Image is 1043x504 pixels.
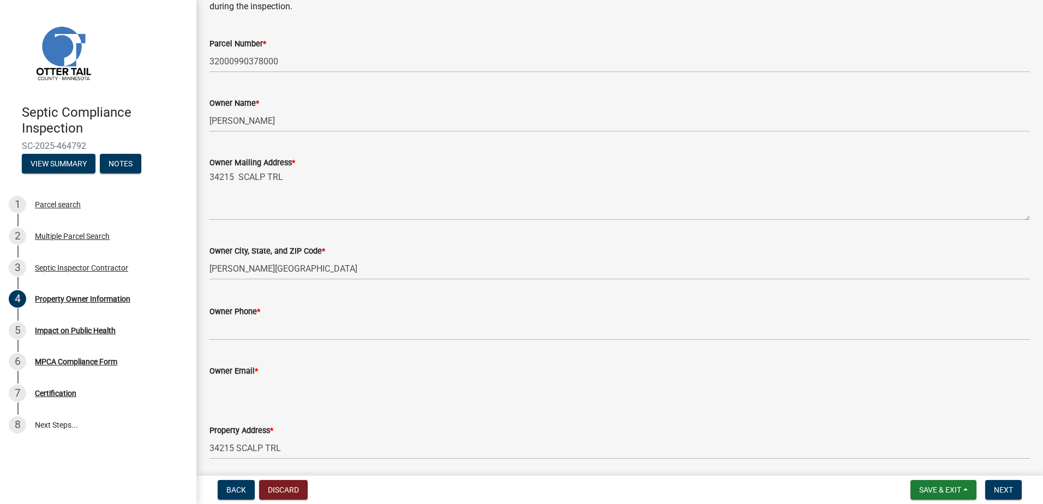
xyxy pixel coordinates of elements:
[35,295,130,303] div: Property Owner Information
[35,232,110,240] div: Multiple Parcel Search
[994,485,1013,494] span: Next
[9,259,26,277] div: 3
[209,427,273,435] label: Property Address
[985,480,1022,500] button: Next
[35,201,81,208] div: Parcel search
[9,322,26,339] div: 5
[22,11,104,93] img: Otter Tail County, Minnesota
[209,248,325,255] label: Owner City, State, and ZIP Code
[9,416,26,434] div: 8
[209,368,258,375] label: Owner Email
[35,327,116,334] div: Impact on Public Health
[209,308,260,316] label: Owner Phone
[9,353,26,370] div: 6
[9,196,26,213] div: 1
[218,480,255,500] button: Back
[9,385,26,402] div: 7
[919,485,961,494] span: Save & Exit
[100,160,141,169] wm-modal-confirm: Notes
[209,159,295,167] label: Owner Mailing Address
[22,141,175,151] span: SC-2025-464792
[35,389,76,397] div: Certification
[22,160,95,169] wm-modal-confirm: Summary
[35,358,117,365] div: MPCA Compliance Form
[259,480,308,500] button: Discard
[100,154,141,173] button: Notes
[9,227,26,245] div: 2
[910,480,976,500] button: Save & Exit
[22,105,188,136] h4: Septic Compliance Inspection
[226,485,246,494] span: Back
[9,290,26,308] div: 4
[209,100,259,107] label: Owner Name
[209,40,266,48] label: Parcel Number
[22,154,95,173] button: View Summary
[35,264,128,272] div: Septic Inspector Contractor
